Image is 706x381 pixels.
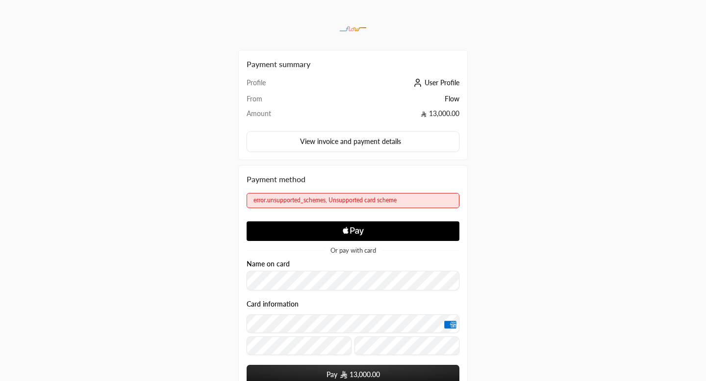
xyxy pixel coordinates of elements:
[350,370,380,380] span: 13,000.00
[318,109,459,123] td: 13,000.00
[425,78,459,87] span: User Profile
[340,16,367,42] img: Company Logo
[247,300,459,358] div: Card information
[247,336,352,355] input: Expiry date
[247,260,459,291] div: Name on card
[247,131,459,152] button: View invoice and payment details
[247,109,318,123] td: Amount
[411,78,459,87] a: User Profile
[247,173,459,185] div: Payment method
[247,300,299,308] legend: Card information
[247,78,318,94] td: Profile
[247,314,459,333] input: Credit Card
[354,336,459,355] input: CVC
[340,371,347,379] img: SAR
[247,94,318,109] td: From
[318,94,459,109] td: Flow
[247,193,459,208] p: error.unsupported_schemes, Unsupported card scheme
[444,320,456,328] img: AMEX
[330,247,376,254] span: Or pay with card
[247,260,290,268] label: Name on card
[247,58,459,70] h2: Payment summary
